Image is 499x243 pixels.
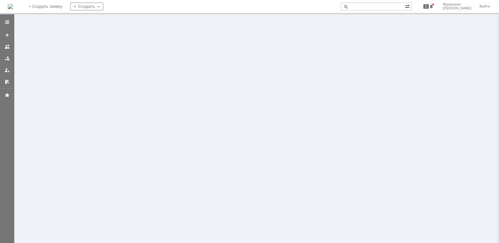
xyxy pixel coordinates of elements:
[8,4,13,9] img: logo
[2,65,12,75] a: Мои заявки
[2,77,12,87] a: Мои согласования
[70,3,103,10] div: Создать
[2,42,12,52] a: Заявки на командах
[2,53,12,64] a: Заявки в моей ответственности
[8,4,13,9] a: Перейти на домашнюю страницу
[423,4,429,9] span: 2
[443,3,472,6] span: Муракаева
[405,3,411,9] span: Расширенный поиск
[443,6,472,10] span: [PERSON_NAME]
[2,30,12,40] a: Создать заявку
